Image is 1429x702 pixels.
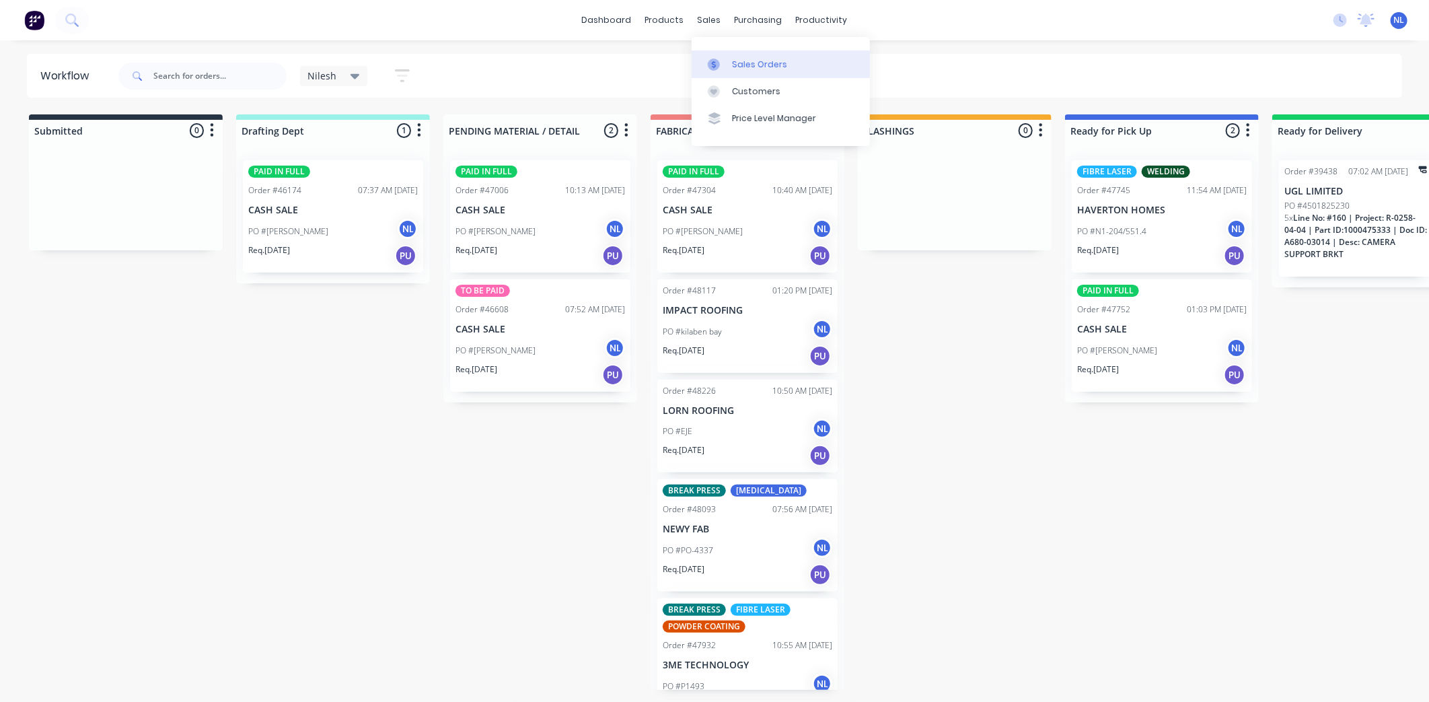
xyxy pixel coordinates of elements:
div: PU [809,245,831,267]
div: Price Level Manager [732,112,816,125]
p: Req. [DATE] [663,563,704,575]
p: PO #kilaben bay [663,326,722,338]
div: Order #46608 [455,304,509,316]
div: NL [1226,219,1247,239]
div: PAID IN FULLOrder #4775201:03 PM [DATE]CASH SALEPO #[PERSON_NAME]NLReq.[DATE]PU [1072,279,1252,392]
p: 3ME TECHNOLOGY [663,660,832,671]
span: 5 x [1284,212,1293,223]
a: Customers [692,78,870,105]
div: 07:56 AM [DATE] [772,503,832,516]
div: 01:03 PM [DATE] [1187,304,1247,316]
p: PO #[PERSON_NAME] [663,225,743,238]
div: BREAK PRESS [663,604,726,616]
input: Search for orders... [153,63,287,90]
div: 01:20 PM [DATE] [772,285,832,297]
p: Req. [DATE] [663,244,704,256]
span: Line No: #160 | Project: R-0258-04-04 | Part ID:1000475333 | Doc ID: A680-03014 | Desc: CAMERA SU... [1284,212,1427,260]
p: Req. [DATE] [1077,244,1119,256]
div: 07:52 AM [DATE] [565,304,625,316]
div: NL [812,538,832,558]
div: PU [809,445,831,466]
div: Order #47745 [1077,184,1130,197]
div: PAID IN FULLOrder #4700610:13 AM [DATE]CASH SALEPO #[PERSON_NAME]NLReq.[DATE]PU [450,160,630,273]
div: PAID IN FULL [248,166,310,178]
div: PAID IN FULL [1077,285,1139,297]
div: productivity [789,10,854,30]
div: NL [812,674,832,694]
div: Order #46174 [248,184,301,197]
p: UGL LIMITED [1284,186,1427,197]
p: Req. [DATE] [663,444,704,456]
p: Req. [DATE] [1077,363,1119,376]
div: PU [602,245,624,267]
div: PU [809,564,831,586]
a: dashboard [575,10,638,30]
div: PU [809,345,831,367]
div: PU [1224,245,1245,267]
div: 07:02 AM [DATE] [1348,166,1408,178]
p: PO #[PERSON_NAME] [455,345,536,357]
p: CASH SALE [455,324,625,335]
div: 10:40 AM [DATE] [772,184,832,197]
div: FIBRE LASER [1077,166,1137,178]
p: NEWY FAB [663,524,832,535]
div: NL [812,219,832,239]
p: PO #P1493 [663,680,704,693]
div: sales [691,10,728,30]
div: products [638,10,691,30]
p: Req. [DATE] [455,363,497,376]
div: NL [605,338,625,358]
div: NL [812,319,832,339]
p: CASH SALE [248,205,418,216]
div: Order #47932 [663,639,716,652]
div: TO BE PAIDOrder #4660807:52 AM [DATE]CASH SALEPO #[PERSON_NAME]NLReq.[DATE]PU [450,279,630,392]
a: Price Level Manager [692,105,870,132]
div: PAID IN FULLOrder #4730410:40 AM [DATE]CASH SALEPO #[PERSON_NAME]NLReq.[DATE]PU [657,160,838,273]
div: Order #47006 [455,184,509,197]
p: Req. [DATE] [248,244,290,256]
div: Workflow [40,68,96,84]
p: Req. [DATE] [455,244,497,256]
p: Req. [DATE] [663,345,704,357]
p: PO #4501825230 [1284,200,1350,212]
div: 07:37 AM [DATE] [358,184,418,197]
div: BREAK PRESS [663,485,726,497]
img: Factory [24,10,44,30]
div: 11:54 AM [DATE] [1187,184,1247,197]
div: 10:50 AM [DATE] [772,385,832,397]
p: PO #[PERSON_NAME] [455,225,536,238]
div: WELDING [1142,166,1190,178]
div: FIBRE LASERWELDINGOrder #4774511:54 AM [DATE]HAVERTON HOMESPO #N1-204/551.4NLReq.[DATE]PU [1072,160,1252,273]
div: Order #48117 [663,285,716,297]
p: PO #N1-204/551.4 [1077,225,1146,238]
a: Sales Orders [692,50,870,77]
div: Customers [732,85,780,98]
div: PU [602,364,624,386]
div: TO BE PAID [455,285,510,297]
div: PAID IN FULL [455,166,517,178]
div: 10:55 AM [DATE] [772,639,832,652]
div: purchasing [728,10,789,30]
div: PAID IN FULLOrder #4617407:37 AM [DATE]CASH SALEPO #[PERSON_NAME]NLReq.[DATE]PU [243,160,423,273]
div: PU [1224,364,1245,386]
div: 10:13 AM [DATE] [565,184,625,197]
div: Order #4822610:50 AM [DATE]LORN ROOFINGPO #EJENLReq.[DATE]PU [657,380,838,473]
p: PO #PO-4337 [663,545,713,557]
div: FIBRE LASER [731,604,791,616]
span: Nilesh [308,69,337,83]
p: PO #[PERSON_NAME] [1077,345,1157,357]
p: HAVERTON HOMES [1077,205,1247,216]
p: PO #[PERSON_NAME] [248,225,328,238]
div: BREAK PRESS[MEDICAL_DATA]Order #4809307:56 AM [DATE]NEWY FABPO #PO-4337NLReq.[DATE]PU [657,479,838,592]
div: Order #47304 [663,184,716,197]
div: Sales Orders [732,59,787,71]
p: CASH SALE [663,205,832,216]
div: NL [398,219,418,239]
div: NL [605,219,625,239]
div: [MEDICAL_DATA] [731,485,807,497]
p: IMPACT ROOFING [663,305,832,316]
div: NL [812,419,832,439]
div: PU [395,245,416,267]
p: CASH SALE [1077,324,1247,335]
div: PAID IN FULL [663,166,725,178]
